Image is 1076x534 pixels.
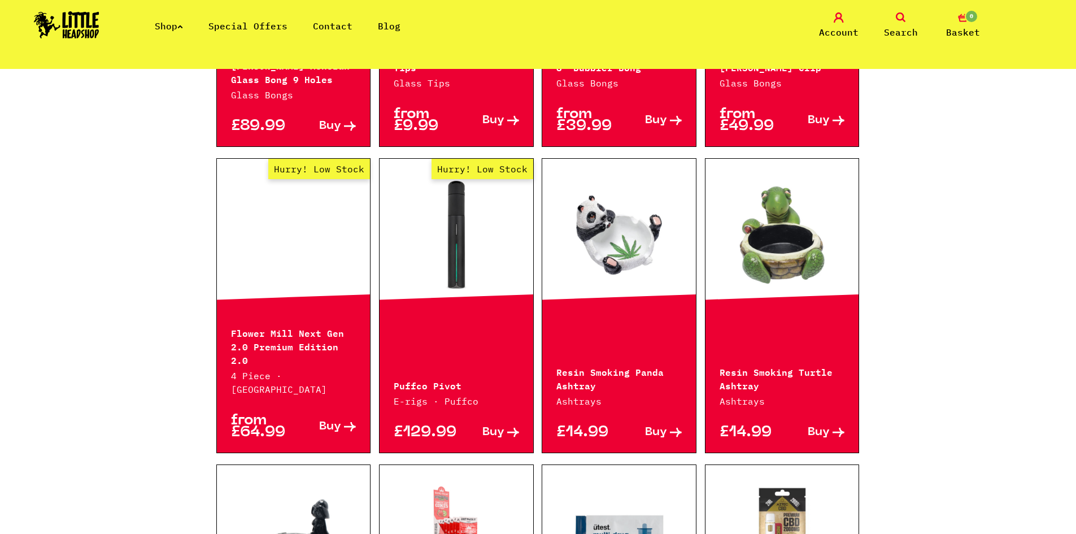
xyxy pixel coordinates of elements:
p: Resin Smoking Panda Ashtray [556,364,682,392]
p: Ashtrays [720,394,845,408]
p: Flower Mill Next Gen 2.0 Premium Edition 2.0 [231,325,356,366]
a: Contact [313,20,352,32]
p: 4 Piece · [GEOGRAPHIC_DATA] [231,369,356,396]
a: Buy [782,427,845,439]
span: Basket [946,25,980,39]
p: from £64.99 [231,415,294,439]
p: from £39.99 [556,108,619,132]
p: Ashtrays [556,394,682,408]
p: Glass Bongs [720,76,845,90]
span: Buy [319,120,341,132]
a: Buy [782,108,845,132]
span: Hurry! Low Stock [432,159,533,179]
img: Little Head Shop Logo [34,11,99,38]
p: £89.99 [231,120,294,132]
span: Search [884,25,918,39]
a: Buy [619,108,682,132]
span: Buy [482,115,504,127]
p: £14.99 [720,427,782,439]
a: Hurry! Low Stock [380,179,533,292]
a: Buy [456,108,519,132]
p: from £9.99 [394,108,456,132]
a: Buy [293,120,356,132]
a: Search [873,12,929,39]
span: Buy [319,421,341,433]
span: Buy [808,427,830,439]
a: Buy [619,427,682,439]
span: Buy [645,427,667,439]
p: Resin Smoking Turtle Ashtray [720,364,845,392]
a: Special Offers [208,20,287,32]
a: Shop [155,20,183,32]
span: Buy [645,115,667,127]
a: Buy [456,427,519,439]
p: from £49.99 [720,108,782,132]
a: Hurry! Low Stock [217,179,371,292]
span: Buy [482,427,504,439]
span: Hurry! Low Stock [268,159,370,179]
a: Buy [293,415,356,439]
span: Account [819,25,859,39]
p: Puffco Pivot [394,378,519,392]
p: £14.99 [556,427,619,439]
p: Glass Tips [394,76,519,90]
a: Blog [378,20,400,32]
span: Buy [808,115,830,127]
p: Glass Bongs [231,88,356,102]
p: £129.99 [394,427,456,439]
p: Glass Bongs [556,76,682,90]
p: E-rigs · Puffco [394,394,519,408]
a: 0 Basket [935,12,991,39]
p: [PERSON_NAME] Menorah Glass Bong 9 Holes [231,58,356,85]
span: 0 [965,10,978,23]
